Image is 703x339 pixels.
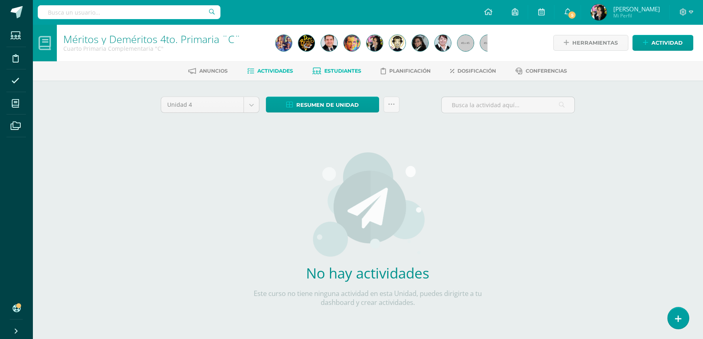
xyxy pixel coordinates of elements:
a: Méritos y Deméritos 4to. Primaria ¨C¨ [63,32,241,46]
span: Dosificación [457,68,496,74]
a: Unidad 4 [161,97,259,112]
h1: Méritos y Deméritos 4to. Primaria ¨C¨ [63,33,266,45]
span: Actividades [257,68,293,74]
span: Herramientas [572,35,618,50]
span: Estudiantes [324,68,361,74]
a: Anuncios [188,65,228,78]
a: Planificación [381,65,431,78]
span: [PERSON_NAME] [613,5,660,13]
span: Unidad 4 [167,97,237,112]
span: Actividad [651,35,683,50]
span: 5 [567,11,576,19]
h2: No hay actividades [248,263,487,283]
a: Herramientas [553,35,628,51]
span: Planificación [389,68,431,74]
img: 45x45 [457,35,474,51]
a: Actividad [632,35,693,51]
img: 6189efe1154869782297a4f5131f6e1d.png [344,35,360,51]
img: cec87810e7b0876db6346626e4ad5e30.png [389,35,405,51]
a: Conferencias [515,65,567,78]
div: Cuarto Primaria Complementaria 'C' [63,45,266,52]
a: Estudiantes [313,65,361,78]
span: Mi Perfil [613,12,660,19]
p: Este curso no tiene ninguna actividad en esta Unidad, puedes dirigirte a tu dashboard y crear act... [248,289,487,307]
img: af1a872015daedc149f5fcb991658e4f.png [321,35,337,51]
img: 7bd55ac0c36ce47889d24abe3c1e3425.png [276,35,292,51]
a: Actividades [247,65,293,78]
img: e602cc58a41d4ad1c6372315f6095ebf.png [412,35,428,51]
img: e848a06d305063da6e408c2e705eb510.png [298,35,315,51]
img: activities.png [311,151,425,257]
img: 0546215f4739b1a40d9653edd969ea5b.png [435,35,451,51]
img: 45x45 [480,35,496,51]
span: Conferencias [526,68,567,74]
a: Resumen de unidad [266,97,379,112]
input: Busca la actividad aquí... [442,97,574,113]
img: 47fbbcbd1c9a7716bb8cb4b126b93520.png [591,4,607,20]
span: Resumen de unidad [296,97,359,112]
img: 47fbbcbd1c9a7716bb8cb4b126b93520.png [367,35,383,51]
a: Dosificación [450,65,496,78]
input: Busca un usuario... [38,5,220,19]
span: Anuncios [199,68,228,74]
